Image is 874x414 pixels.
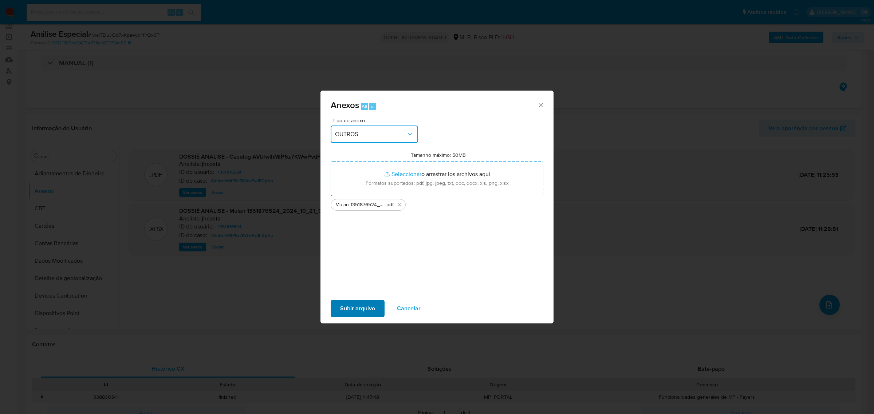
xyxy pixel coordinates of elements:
span: Alt [362,103,367,110]
button: OUTROS [331,126,418,143]
button: Cerrar [537,101,544,108]
button: Eliminar Mulan 1351876524_2025_09_18_14_11_23 HILL GESTAO TECNOLOGIA E TREINAMENTOS LTDA.pdf [395,200,404,209]
span: Cancelar [397,300,421,317]
span: Mulan 1351876524_2025_09_18_14_11_23 HILL GESTAO TECNOLOGIA E TREINAMENTOS LTDA [335,201,385,208]
span: Subir arquivo [340,300,375,317]
span: Anexos [331,99,359,111]
button: Subir arquivo [331,300,385,317]
span: OUTROS [335,131,406,138]
span: a [371,103,374,110]
label: Tamanho máximo: 50MB [411,152,466,158]
span: Tipo de anexo [332,118,420,123]
span: .pdf [385,201,394,208]
button: Cancelar [387,300,430,317]
ul: Archivos seleccionados [331,196,543,211]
